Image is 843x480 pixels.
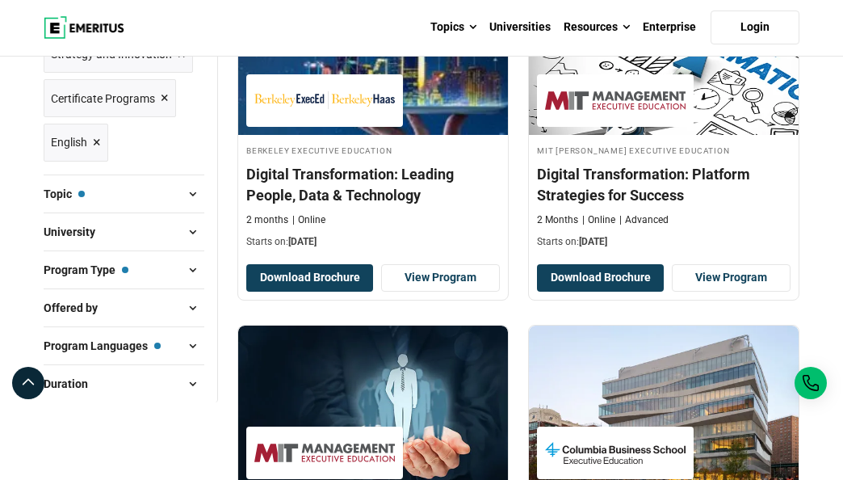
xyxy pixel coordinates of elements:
p: Starts on: [246,235,500,249]
span: Duration [44,375,101,393]
span: × [161,86,169,110]
a: Login [711,11,799,44]
h4: Berkeley Executive Education [246,143,500,157]
button: Duration [44,372,204,396]
img: MIT Sloan Executive Education [545,82,686,119]
span: Certificate Programs [51,90,155,107]
p: Advanced [619,213,669,227]
span: Offered by [44,299,111,317]
span: × [93,131,101,154]
a: View Program [672,264,791,292]
a: View Program [381,264,500,292]
button: Download Brochure [246,264,373,292]
span: Program Type [44,261,128,279]
button: Topic [44,182,204,206]
h4: Digital Transformation: Platform Strategies for Success [537,164,791,204]
button: Program Languages [44,334,204,358]
span: English [51,133,87,151]
button: Program Type [44,258,204,282]
img: MIT Sloan Executive Education [254,435,395,471]
span: [DATE] [288,236,317,247]
button: Offered by [44,296,204,320]
p: 2 months [246,213,288,227]
p: Online [582,213,615,227]
h4: Digital Transformation: Leading People, Data & Technology [246,164,500,204]
a: Certificate Programs × [44,79,176,117]
span: [DATE] [579,236,607,247]
p: 2 Months [537,213,578,227]
p: Starts on: [537,235,791,249]
button: University [44,220,204,244]
button: Download Brochure [537,264,664,292]
p: Online [292,213,325,227]
a: English × [44,124,108,162]
span: University [44,223,108,241]
h4: MIT [PERSON_NAME] Executive Education [537,143,791,157]
span: Program Languages [44,337,161,355]
img: Berkeley Executive Education [254,82,395,119]
span: Topic [44,185,85,203]
img: Columbia Business School Executive Education [545,435,686,471]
